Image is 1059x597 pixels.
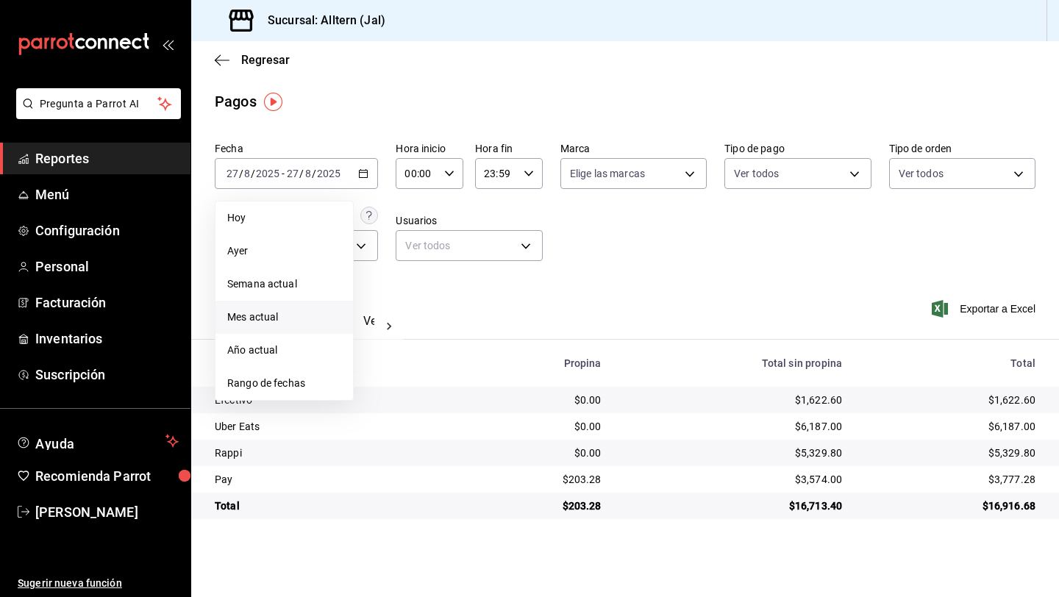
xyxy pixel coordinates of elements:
[35,329,179,348] span: Inventarios
[35,466,179,486] span: Recomienda Parrot
[570,166,645,181] span: Elige las marcas
[866,357,1035,369] div: Total
[316,168,341,179] input: ----
[866,393,1035,407] div: $1,622.60
[215,472,457,487] div: Pay
[227,276,341,292] span: Semana actual
[226,168,239,179] input: --
[35,365,179,385] span: Suscripción
[264,93,282,111] img: Tooltip marker
[35,185,179,204] span: Menú
[35,221,179,240] span: Configuración
[625,472,843,487] div: $3,574.00
[304,168,312,179] input: --
[162,38,174,50] button: open_drawer_menu
[480,446,602,460] div: $0.00
[35,149,179,168] span: Reportes
[251,168,255,179] span: /
[480,357,602,369] div: Propina
[560,143,707,154] label: Marca
[625,419,843,434] div: $6,187.00
[215,498,457,513] div: Total
[215,143,378,154] label: Fecha
[312,168,316,179] span: /
[35,502,179,522] span: [PERSON_NAME]
[475,143,543,154] label: Hora fin
[866,472,1035,487] div: $3,777.28
[480,498,602,513] div: $203.28
[18,576,179,591] span: Sugerir nueva función
[16,88,181,119] button: Pregunta a Parrot AI
[363,314,418,339] button: Ver pagos
[866,498,1035,513] div: $16,916.68
[215,53,290,67] button: Regresar
[239,168,243,179] span: /
[866,419,1035,434] div: $6,187.00
[35,257,179,276] span: Personal
[899,166,944,181] span: Ver todos
[480,472,602,487] div: $203.28
[480,393,602,407] div: $0.00
[243,168,251,179] input: --
[241,53,290,67] span: Regresar
[889,143,1035,154] label: Tipo de orden
[396,143,463,154] label: Hora inicio
[227,376,341,391] span: Rango de fechas
[282,168,285,179] span: -
[625,446,843,460] div: $5,329.80
[734,166,779,181] span: Ver todos
[227,243,341,259] span: Ayer
[866,446,1035,460] div: $5,329.80
[40,96,158,112] span: Pregunta a Parrot AI
[625,498,843,513] div: $16,713.40
[480,419,602,434] div: $0.00
[625,393,843,407] div: $1,622.60
[215,90,257,112] div: Pagos
[935,300,1035,318] button: Exportar a Excel
[286,168,299,179] input: --
[625,357,843,369] div: Total sin propina
[35,432,160,450] span: Ayuda
[396,230,542,261] div: Ver todos
[215,446,457,460] div: Rappi
[227,310,341,325] span: Mes actual
[215,419,457,434] div: Uber Eats
[724,143,871,154] label: Tipo de pago
[35,293,179,312] span: Facturación
[227,210,341,226] span: Hoy
[256,12,385,29] h3: Sucursal: Alltern (Jal)
[10,107,181,122] a: Pregunta a Parrot AI
[227,343,341,358] span: Año actual
[396,215,542,226] label: Usuarios
[255,168,280,179] input: ----
[299,168,304,179] span: /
